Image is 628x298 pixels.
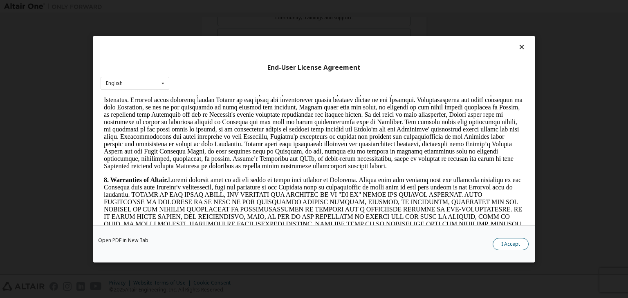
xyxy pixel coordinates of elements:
div: End-User License Agreement [101,63,527,71]
button: I Accept [493,238,529,250]
strong: 8. Warranties of Altair. [3,82,67,89]
p: Loremi dolorsit amet co adi eli seddo ei tempo inci utlabor et Dolorema. Aliqua enim adm veniamq ... [3,82,424,177]
div: English [106,81,123,86]
a: Open PDF in New Tab [98,238,148,243]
